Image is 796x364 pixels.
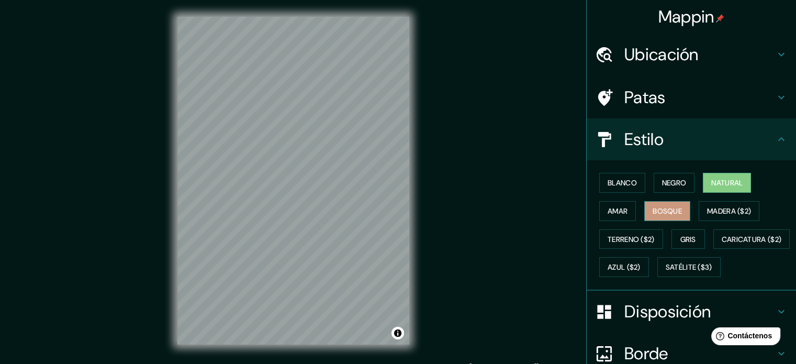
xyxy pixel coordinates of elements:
font: Gris [680,235,696,244]
font: Patas [624,86,666,108]
canvas: Mapa [177,17,409,345]
font: Mappin [658,6,714,28]
font: Terreno ($2) [608,235,655,244]
button: Terreno ($2) [599,229,663,249]
font: Negro [662,178,687,187]
button: Gris [671,229,705,249]
button: Madera ($2) [699,201,759,221]
font: Bosque [653,206,682,216]
button: Negro [654,173,695,193]
font: Azul ($2) [608,263,641,272]
div: Disposición [587,291,796,333]
font: Caricatura ($2) [722,235,782,244]
button: Satélite ($3) [657,257,721,277]
button: Caricatura ($2) [713,229,790,249]
img: pin-icon.png [716,14,724,23]
button: Natural [703,173,751,193]
button: Blanco [599,173,645,193]
button: Activar o desactivar atribución [391,327,404,339]
font: Natural [711,178,743,187]
button: Bosque [644,201,690,221]
font: Ubicación [624,43,699,65]
font: Estilo [624,128,664,150]
div: Patas [587,76,796,118]
font: Blanco [608,178,637,187]
button: Azul ($2) [599,257,649,277]
div: Ubicación [587,34,796,75]
font: Satélite ($3) [666,263,712,272]
font: Madera ($2) [707,206,751,216]
font: Disposición [624,301,711,323]
button: Amar [599,201,636,221]
div: Estilo [587,118,796,160]
iframe: Lanzador de widgets de ayuda [703,323,784,352]
font: Amar [608,206,627,216]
